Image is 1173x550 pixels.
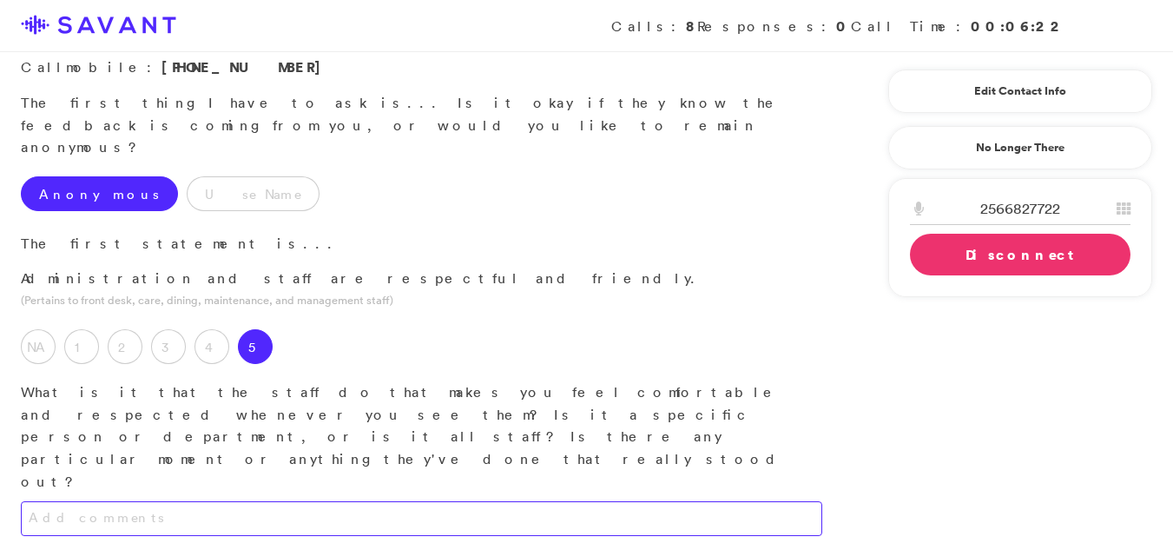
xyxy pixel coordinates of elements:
p: The first statement is... [21,233,822,255]
span: [PHONE_NUMBER] [161,57,330,76]
p: (Pertains to front desk, care, dining, maintenance, and management staff) [21,292,822,308]
a: No Longer There [888,126,1152,169]
strong: 00:06:22 [971,17,1065,36]
strong: 0 [836,17,851,36]
strong: 8 [686,17,697,36]
span: mobile [66,58,147,76]
label: Use Name [187,176,320,211]
p: Call : [21,56,822,79]
label: 4 [194,329,229,364]
label: 3 [151,329,186,364]
label: 2 [108,329,142,364]
label: NA [21,329,56,364]
label: 5 [238,329,273,364]
p: The first thing I have to ask is... Is it okay if they know the feedback is coming from you, or w... [21,92,822,159]
a: Edit Contact Info [910,77,1130,105]
label: 1 [64,329,99,364]
p: What is it that the staff do that makes you feel comfortable and respected whenever you see them?... [21,381,822,493]
a: Disconnect [910,234,1130,275]
p: Administration and staff are respectful and friendly. [21,268,822,290]
label: Anonymous [21,176,178,211]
